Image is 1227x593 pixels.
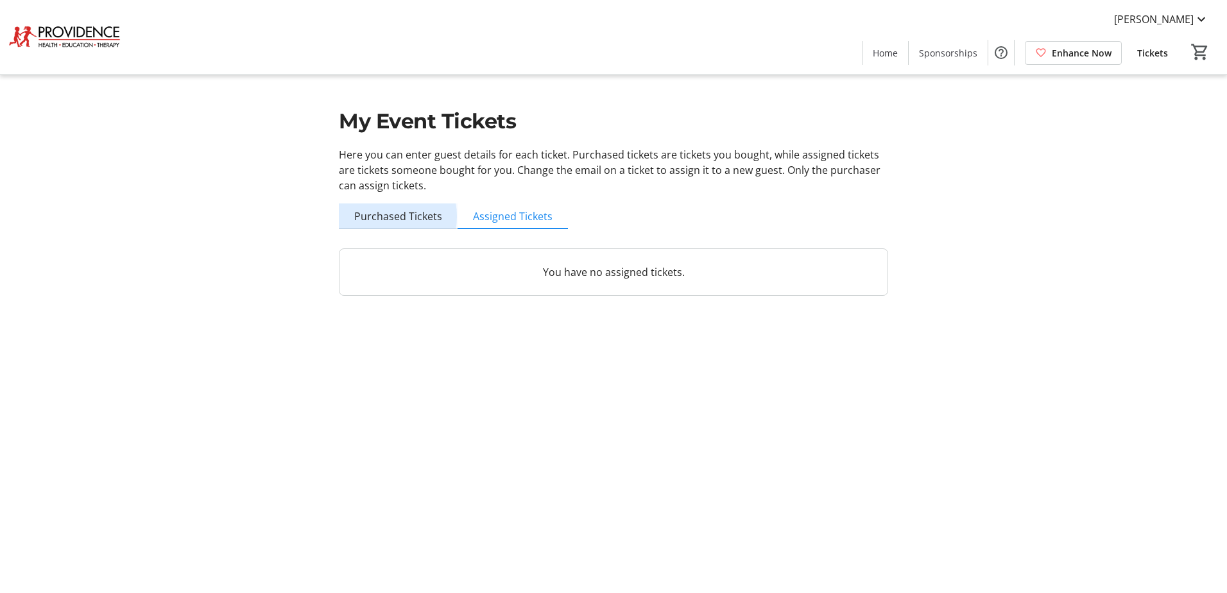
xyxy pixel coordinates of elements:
span: Enhance Now [1052,46,1111,60]
a: Enhance Now [1025,41,1122,65]
img: Providence's Logo [8,5,122,69]
span: Assigned Tickets [473,211,553,221]
span: Home [873,46,898,60]
span: Sponsorships [919,46,977,60]
button: Help [988,40,1014,65]
button: Cart [1188,40,1212,64]
button: [PERSON_NAME] [1104,9,1219,30]
a: Home [862,41,908,65]
h1: My Event Tickets [339,106,888,137]
p: Here you can enter guest details for each ticket. Purchased tickets are tickets you bought, while... [339,147,888,193]
a: Tickets [1127,41,1178,65]
p: You have no assigned tickets. [355,264,872,280]
span: Purchased Tickets [354,211,442,221]
span: [PERSON_NAME] [1114,12,1194,27]
a: Sponsorships [909,41,988,65]
span: Tickets [1137,46,1168,60]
